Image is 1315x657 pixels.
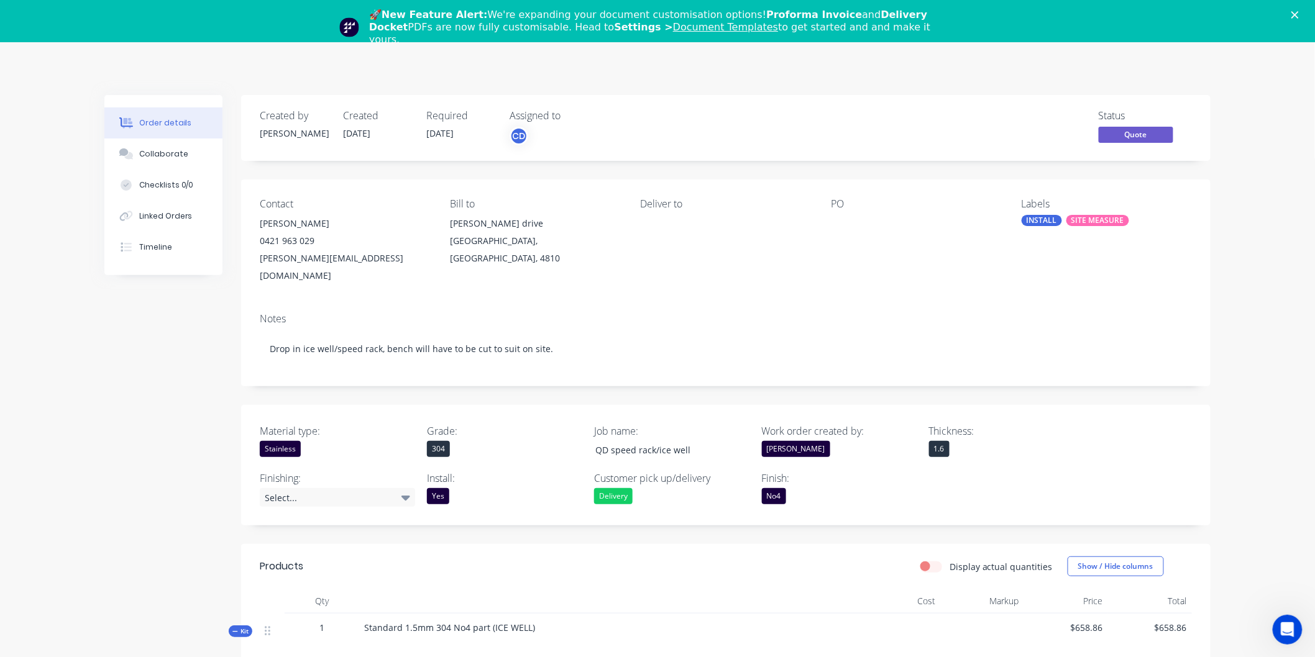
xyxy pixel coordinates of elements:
span: $658.86 [1113,621,1187,634]
b: Settings > [614,21,778,33]
div: Order details [139,117,192,129]
div: Markup [940,589,1024,614]
div: Select... [260,488,415,507]
button: Checklists 0/0 [104,170,222,201]
div: 🚀 We're expanding your document customisation options! and PDFs are now fully customisable. Head ... [369,9,956,46]
button: Timeline [104,232,222,263]
button: Collaborate [104,138,222,170]
div: Stainless [260,441,301,457]
div: No4 [762,488,786,504]
div: Timeline [139,242,172,253]
div: 304 [427,441,450,457]
span: Quote [1099,127,1173,142]
div: Linked Orders [139,211,193,222]
div: Drop in ice well/speed rack, bench will have to be cut to suit on site. [260,330,1192,368]
span: 1 [319,621,324,634]
label: Material type: [260,424,415,438]
div: [PERSON_NAME] drive[GEOGRAPHIC_DATA], [GEOGRAPHIC_DATA], 4810 [450,215,620,267]
div: Labels [1022,198,1192,210]
div: Qty [285,589,359,614]
div: Assigned to [510,110,634,122]
span: [DATE] [426,127,454,139]
div: Kit [229,625,252,637]
div: Created by [260,110,328,122]
button: Order details [104,107,222,138]
iframe: Intercom live chat [1273,615,1303,645]
div: Deliver to [641,198,811,210]
span: $658.86 [1029,621,1103,634]
div: [PERSON_NAME] drive [450,215,620,232]
span: Kit [232,627,249,636]
div: [PERSON_NAME][EMAIL_ADDRESS][DOMAIN_NAME] [260,250,430,284]
label: Thickness: [929,424,1084,438]
label: Work order created by: [762,424,917,438]
div: [GEOGRAPHIC_DATA], [GEOGRAPHIC_DATA], 4810 [450,232,620,267]
label: Customer pick up/delivery [594,471,749,486]
img: Profile image for Team [339,17,359,37]
button: Linked Orders [104,201,222,232]
div: Required [426,110,495,122]
div: INSTALL [1022,215,1062,226]
span: Standard 1.5mm 304 No4 part (ICE WELL) [364,622,535,633]
div: QD speed rack/ice well [585,441,741,459]
div: 0421 963 029 [260,232,430,250]
div: Created [343,110,411,122]
div: [PERSON_NAME] [260,215,430,232]
b: Proforma Invoice [766,9,862,20]
div: Status [1099,110,1192,122]
div: Close [1291,11,1304,19]
div: 1.6 [929,441,950,457]
div: Contact [260,198,430,210]
label: Install: [427,471,582,486]
b: New Feature Alert: [382,9,488,20]
div: Price [1024,589,1108,614]
button: Show / Hide columns [1068,556,1164,576]
label: Finish: [762,471,917,486]
div: Yes [427,488,449,504]
div: Cost [856,589,940,614]
div: Products [260,559,303,574]
button: CD [510,127,528,145]
div: Notes [260,313,1192,325]
div: [PERSON_NAME]0421 963 029[PERSON_NAME][EMAIL_ADDRESS][DOMAIN_NAME] [260,215,430,284]
label: Display actual quantities [950,560,1053,573]
label: Grade: [427,424,582,438]
div: SITE MEASURE [1066,215,1129,226]
div: Checklists 0/0 [139,179,194,191]
label: Finishing: [260,471,415,486]
b: Delivery Docket [369,9,927,33]
span: [DATE] [343,127,370,139]
label: Job name: [594,424,749,438]
div: [PERSON_NAME] [260,127,328,140]
div: [PERSON_NAME] [762,441,830,457]
div: Bill to [450,198,620,210]
div: Collaborate [139,148,188,160]
div: PO [831,198,1001,210]
div: Delivery [594,488,633,504]
div: Total [1108,589,1192,614]
a: Document Templates [673,21,778,33]
button: Quote [1099,127,1173,145]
